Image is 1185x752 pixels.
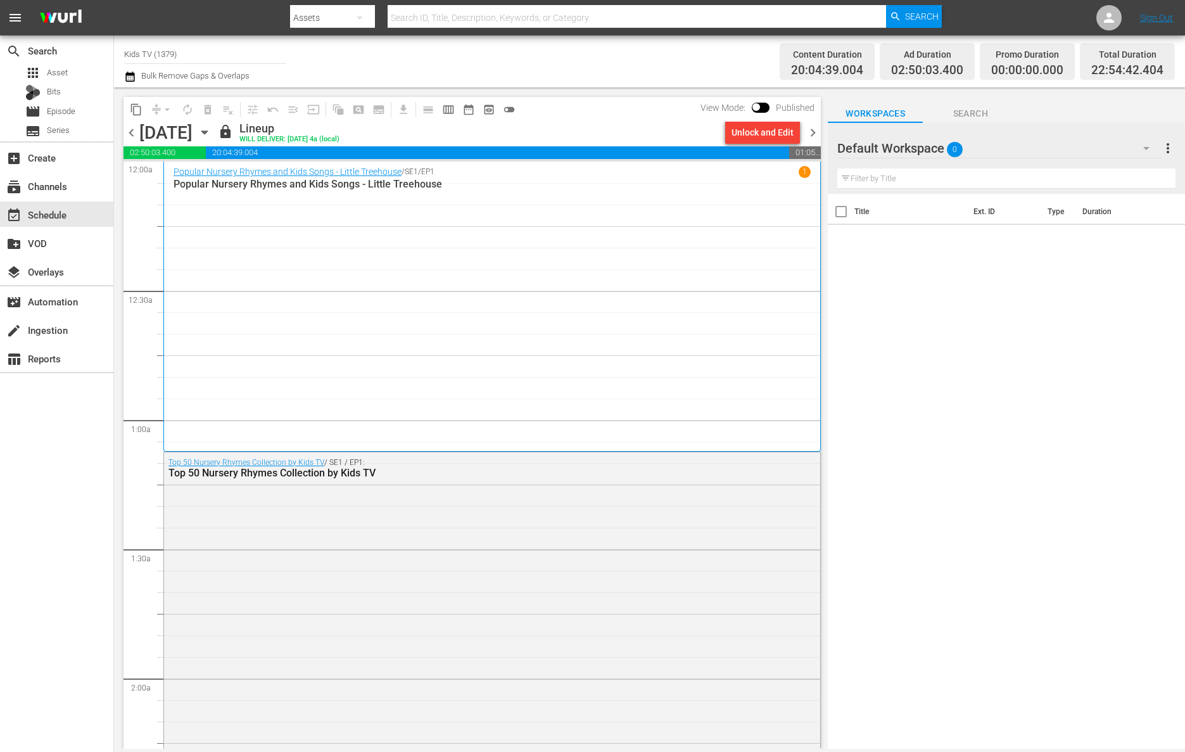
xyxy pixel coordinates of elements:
[947,136,963,163] span: 0
[218,99,238,120] span: Clear Lineup
[891,46,963,63] div: Ad Duration
[6,352,22,367] span: Reports
[752,103,761,112] span: Toggle to switch from Published to Draft view.
[414,97,438,122] span: Day Calendar View
[905,5,939,28] span: Search
[146,99,177,120] span: Remove Gaps & Overlaps
[459,99,479,120] span: Month Calendar View
[6,44,22,59] span: Search
[168,467,747,479] div: Top 50 Nursery Rhymes Collection by Kids TV
[369,99,389,120] span: Create Series Block
[6,265,22,280] span: Overlays
[854,194,966,229] th: Title
[174,178,811,190] p: Popular Nursery Rhymes and Kids Songs - Little Treehouse
[25,65,41,80] span: Asset
[1140,13,1173,23] a: Sign Out
[47,105,75,118] span: Episode
[479,99,499,120] span: View Backup
[483,103,495,116] span: preview_outlined
[828,106,923,122] span: Workspaces
[25,104,41,119] span: Episode
[1075,194,1151,229] th: Duration
[47,124,70,137] span: Series
[239,136,339,144] div: WILL DELIVER: [DATE] 4a (local)
[139,71,250,80] span: Bulk Remove Gaps & Overlaps
[25,124,41,139] span: Series
[405,167,421,176] p: SE1 /
[168,458,747,479] div: / SE1 / EP1:
[837,131,1162,166] div: Default Workspace
[25,85,41,100] div: Bits
[966,194,1040,229] th: Ext. ID
[725,121,800,144] button: Unlock and Edit
[8,10,23,25] span: menu
[174,167,402,177] a: Popular Nursery Rhymes and Kids Songs - Little Treehouse
[6,208,22,223] span: Schedule
[6,179,22,194] span: Channels
[124,125,139,141] span: chevron_left
[239,122,339,136] div: Lineup
[503,103,516,116] span: toggle_off
[802,167,807,176] p: 1
[402,167,405,176] p: /
[238,97,263,122] span: Customize Events
[1091,46,1163,63] div: Total Duration
[47,86,61,98] span: Bits
[6,295,22,310] span: Automation
[6,323,22,338] span: Ingestion
[770,103,821,113] span: Published
[124,146,206,159] span: 02:50:03.400
[791,46,863,63] div: Content Duration
[694,103,752,113] span: View Mode:
[1160,133,1175,163] button: more_vert
[126,99,146,120] span: Copy Lineup
[1040,194,1075,229] th: Type
[168,458,324,467] a: Top 50 Nursery Rhymes Collection by Kids TV
[923,106,1018,122] span: Search
[421,167,434,176] p: EP1
[139,122,193,143] div: [DATE]
[1091,63,1163,78] span: 22:54:42.404
[805,125,821,141] span: chevron_right
[198,99,218,120] span: Select an event to delete
[732,121,794,144] div: Unlock and Edit
[991,63,1063,78] span: 00:00:00.000
[348,99,369,120] span: Create Search Block
[283,99,303,120] span: Fill episodes with ad slates
[47,67,68,79] span: Asset
[389,97,414,122] span: Download as CSV
[991,46,1063,63] div: Promo Duration
[442,103,455,116] span: calendar_view_week_outlined
[130,103,143,116] span: content_copy
[886,5,942,28] button: Search
[303,99,324,120] span: Update Metadata from Key Asset
[263,99,283,120] span: Revert to Primary Episode
[462,103,475,116] span: date_range_outlined
[6,236,22,252] span: VOD
[499,99,519,120] span: 24 hours Lineup View is OFF
[324,97,348,122] span: Refresh All Search Blocks
[206,146,789,159] span: 20:04:39.004
[1160,141,1175,156] span: more_vert
[891,63,963,78] span: 02:50:03.400
[218,124,233,139] span: lock
[791,63,863,78] span: 20:04:39.004
[30,3,91,33] img: ans4CAIJ8jUAAAAAAAAAAAAAAAAAAAAAAAAgQb4GAAAAAAAAAAAAAAAAAAAAAAAAJMjXAAAAAAAAAAAAAAAAAAAAAAAAgAT5G...
[6,151,22,166] span: Create
[789,146,821,159] span: 01:05:17.596
[177,99,198,120] span: Loop Content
